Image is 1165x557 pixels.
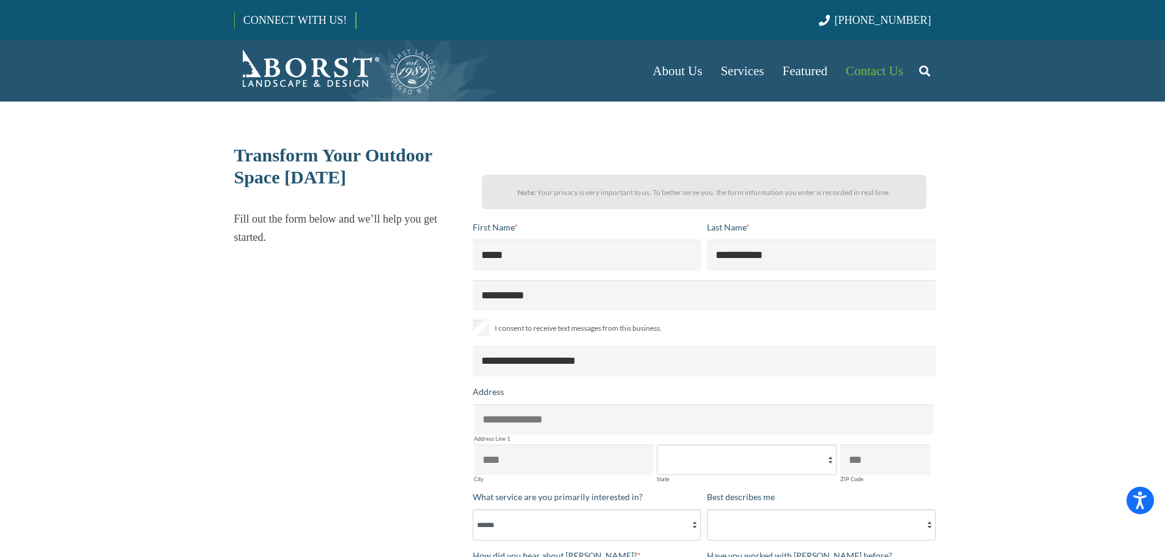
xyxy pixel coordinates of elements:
[234,210,462,246] p: Fill out the form below and we’ll help you get started.
[783,64,827,78] span: Featured
[720,64,764,78] span: Services
[473,222,514,232] span: First Name
[835,14,931,26] span: [PHONE_NUMBER]
[774,40,837,101] a: Featured
[493,183,915,202] p: Your privacy is very important to us. To better serve you, the form information you enter is reco...
[473,386,504,397] span: Address
[473,492,643,502] span: What service are you primarily interested in?
[235,6,355,35] a: CONNECT WITH US!
[707,509,936,540] select: Best describes me
[912,56,937,86] a: Search
[819,14,931,26] a: [PHONE_NUMBER]
[846,64,903,78] span: Contact Us
[473,509,701,540] select: What service are you primarily interested in?
[657,476,837,482] label: State
[643,40,711,101] a: About Us
[234,46,437,95] a: Borst-Logo
[234,145,432,187] span: Transform Your Outdoor Space [DATE]
[473,320,489,336] input: I consent to receive text messages from this business.
[711,40,773,101] a: Services
[707,222,746,232] span: Last Name
[517,188,536,197] strong: Note:
[837,40,912,101] a: Contact Us
[653,64,702,78] span: About Us
[474,436,933,441] label: Address Line 1
[474,476,654,482] label: City
[840,476,930,482] label: ZIP Code
[707,240,936,270] input: Last Name*
[707,492,775,502] span: Best describes me
[473,240,701,270] input: First Name*
[495,321,662,336] span: I consent to receive text messages from this business.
